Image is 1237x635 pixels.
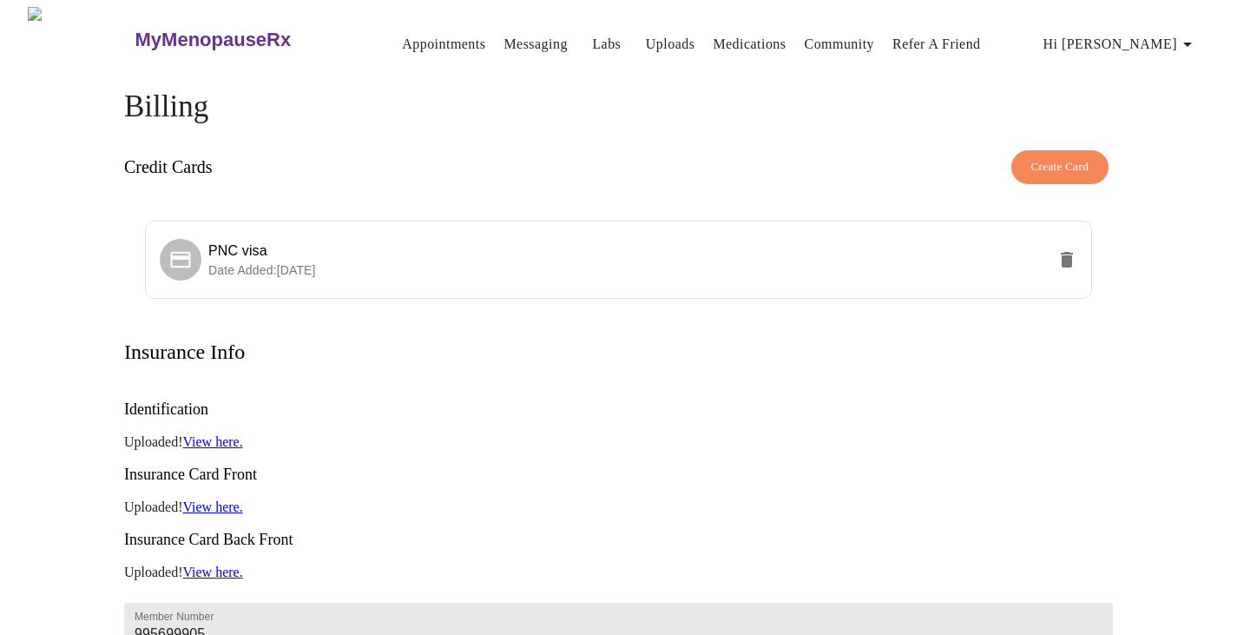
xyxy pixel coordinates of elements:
[1036,27,1205,62] button: Hi [PERSON_NAME]
[798,27,882,62] button: Community
[208,243,267,258] span: PNC visa
[892,32,981,56] a: Refer a Friend
[1043,32,1198,56] span: Hi [PERSON_NAME]
[124,565,1113,580] p: Uploaded!
[402,32,485,56] a: Appointments
[124,531,1113,549] h3: Insurance Card Back Front
[639,27,702,62] button: Uploads
[182,499,242,514] a: View here.
[135,29,292,51] h3: MyMenopauseRx
[706,27,793,62] button: Medications
[885,27,988,62] button: Refer a Friend
[395,27,492,62] button: Appointments
[124,499,1113,515] p: Uploaded!
[124,341,245,364] h3: Insurance Info
[503,32,567,56] a: Messaging
[1031,157,1089,177] span: Create Card
[1011,150,1109,184] button: Create Card
[182,565,242,579] a: View here.
[133,10,360,70] a: MyMenopauseRx
[646,32,695,56] a: Uploads
[124,157,213,177] h3: Credit Cards
[592,32,621,56] a: Labs
[208,263,316,277] span: Date Added: [DATE]
[124,400,1113,419] h3: Identification
[124,466,1113,484] h3: Insurance Card Front
[182,434,242,449] a: View here.
[497,27,574,62] button: Messaging
[805,32,875,56] a: Community
[713,32,786,56] a: Medications
[579,27,635,62] button: Labs
[28,7,133,72] img: MyMenopauseRx Logo
[124,434,1113,450] p: Uploaded!
[124,89,1113,124] h4: Billing
[1046,239,1088,281] button: delete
